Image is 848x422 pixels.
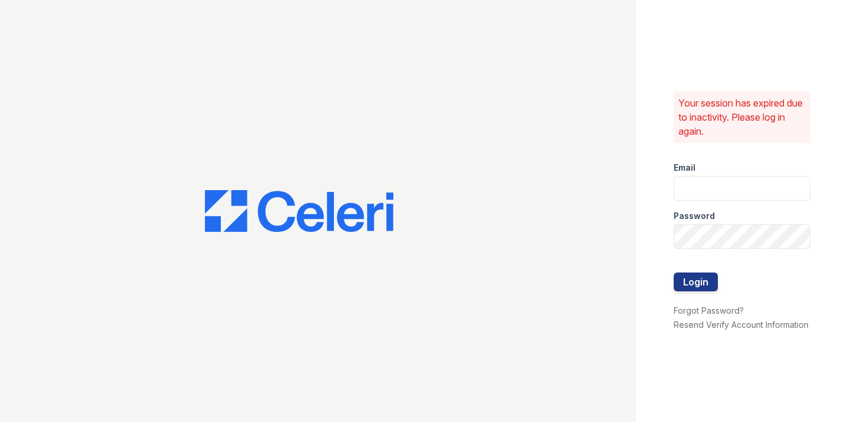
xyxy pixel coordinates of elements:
[674,320,809,330] a: Resend Verify Account Information
[674,210,715,222] label: Password
[674,273,718,291] button: Login
[678,96,806,138] p: Your session has expired due to inactivity. Please log in again.
[674,162,695,174] label: Email
[674,305,744,315] a: Forgot Password?
[205,190,393,232] img: CE_Logo_Blue-a8612792a0a2168367f1c8372b55b34899dd931a85d93a1a3d3e32e68fde9ad4.png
